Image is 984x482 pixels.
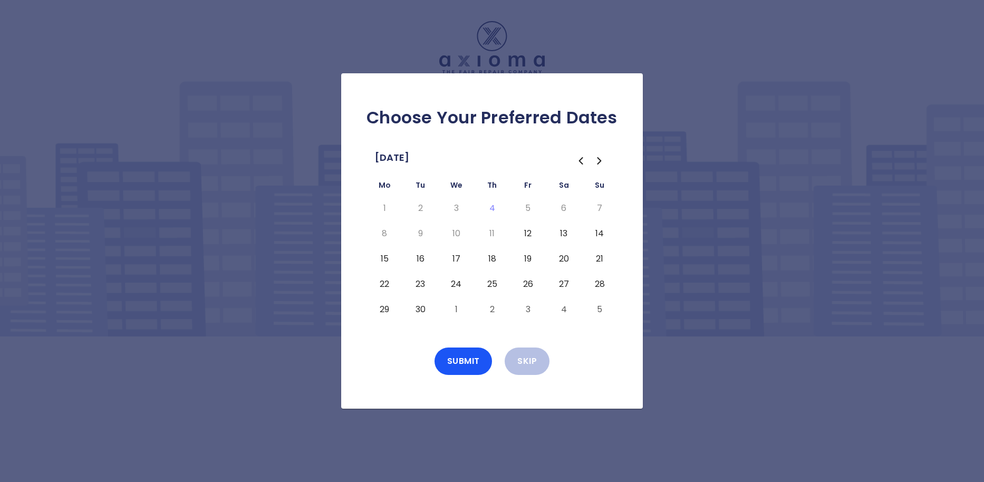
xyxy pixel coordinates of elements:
[447,200,466,217] button: Wednesday, September 3rd, 2025
[590,276,609,293] button: Sunday, September 28th, 2025
[439,21,545,73] img: Logo
[411,301,430,318] button: Tuesday, September 30th, 2025
[411,225,430,242] button: Tuesday, September 9th, 2025
[438,179,474,196] th: Wednesday
[554,276,573,293] button: Saturday, September 27th, 2025
[474,179,510,196] th: Thursday
[358,107,626,128] h2: Choose Your Preferred Dates
[447,250,466,267] button: Wednesday, September 17th, 2025
[375,250,394,267] button: Monday, September 15th, 2025
[571,151,590,170] button: Go to the Previous Month
[483,200,501,217] button: Today, Thursday, September 4th, 2025
[518,225,537,242] button: Friday, September 12th, 2025
[483,276,501,293] button: Thursday, September 25th, 2025
[590,250,609,267] button: Sunday, September 21st, 2025
[554,250,573,267] button: Saturday, September 20th, 2025
[366,179,618,322] table: September 2025
[483,250,501,267] button: Thursday, September 18th, 2025
[554,301,573,318] button: Saturday, October 4th, 2025
[375,200,394,217] button: Monday, September 1st, 2025
[435,348,493,375] button: Submit
[366,179,402,196] th: Monday
[518,200,537,217] button: Friday, September 5th, 2025
[582,179,618,196] th: Sunday
[510,179,546,196] th: Friday
[590,151,609,170] button: Go to the Next Month
[447,301,466,318] button: Wednesday, October 1st, 2025
[483,301,501,318] button: Thursday, October 2nd, 2025
[505,348,549,375] button: Skip
[518,276,537,293] button: Friday, September 26th, 2025
[546,179,582,196] th: Saturday
[483,225,501,242] button: Thursday, September 11th, 2025
[411,276,430,293] button: Tuesday, September 23rd, 2025
[411,250,430,267] button: Tuesday, September 16th, 2025
[590,225,609,242] button: Sunday, September 14th, 2025
[375,149,409,166] span: [DATE]
[590,301,609,318] button: Sunday, October 5th, 2025
[375,301,394,318] button: Monday, September 29th, 2025
[554,225,573,242] button: Saturday, September 13th, 2025
[447,225,466,242] button: Wednesday, September 10th, 2025
[402,179,438,196] th: Tuesday
[447,276,466,293] button: Wednesday, September 24th, 2025
[518,250,537,267] button: Friday, September 19th, 2025
[590,200,609,217] button: Sunday, September 7th, 2025
[554,200,573,217] button: Saturday, September 6th, 2025
[375,276,394,293] button: Monday, September 22nd, 2025
[518,301,537,318] button: Friday, October 3rd, 2025
[375,225,394,242] button: Monday, September 8th, 2025
[411,200,430,217] button: Tuesday, September 2nd, 2025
